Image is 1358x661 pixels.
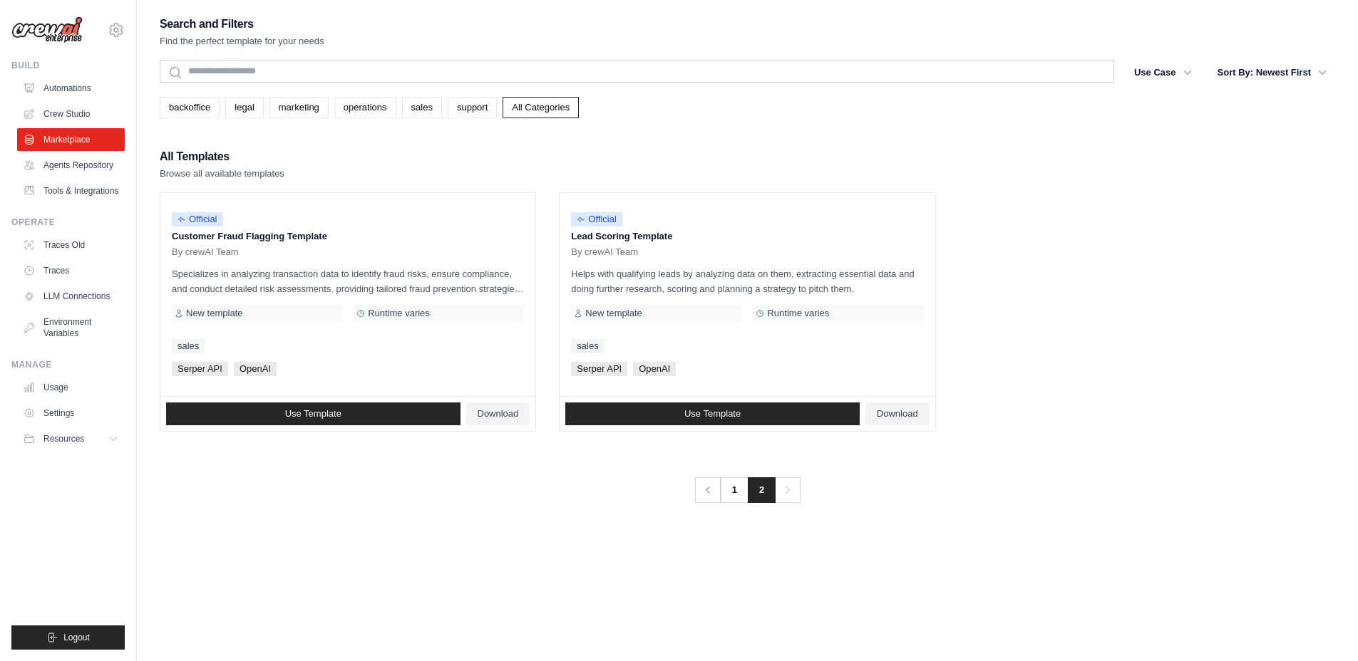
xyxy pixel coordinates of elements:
span: Download [877,408,918,420]
span: Serper API [571,362,627,376]
span: Download [478,408,519,420]
a: All Categories [503,97,579,118]
h2: All Templates [160,147,284,167]
p: Customer Fraud Flagging Template [172,229,524,244]
nav: Pagination [694,477,801,503]
a: sales [571,339,604,353]
a: Usage [17,376,125,399]
div: Manage [11,359,125,370]
span: Runtime varies [767,308,829,319]
a: backoffice [160,97,220,118]
a: Settings [17,402,125,425]
span: By crewAI Team [172,246,239,258]
span: Serper API [172,362,228,376]
a: Tools & Integrations [17,179,125,202]
a: LLM Connections [17,285,125,308]
a: Automations [17,77,125,100]
a: Marketplace [17,128,125,151]
img: Logo [11,16,83,43]
span: By crewAI Team [571,246,638,258]
a: sales [172,339,205,353]
p: Browse all available templates [160,167,284,181]
a: Traces [17,259,125,282]
a: operations [334,97,396,118]
button: Use Case [1126,60,1200,85]
span: Use Template [285,408,341,420]
a: legal [225,97,263,118]
a: Environment Variables [17,311,125,345]
span: Logout [63,632,90,643]
span: New template [186,308,242,319]
button: Sort By: Newest First [1209,60,1335,85]
button: Resources [17,427,125,450]
a: marketing [269,97,329,118]
span: OpenAI [234,362,277,376]
span: Official [571,212,622,227]
span: New template [585,308,642,319]
span: Use Template [684,408,741,420]
a: Download [865,402,930,425]
div: Operate [11,217,125,228]
span: Official [172,212,223,227]
button: Logout [11,625,125,650]
a: sales [402,97,442,118]
a: Crew Studio [17,103,125,125]
p: Lead Scoring Template [571,229,923,244]
p: Helps with qualifying leads by analyzing data on them, extracting essential data and doing furthe... [571,266,923,296]
div: Build [11,60,125,71]
a: Download [466,402,530,425]
a: 1 [720,477,749,503]
span: Runtime varies [368,308,430,319]
a: Use Template [565,402,860,425]
a: Traces Old [17,234,125,256]
span: 2 [748,477,776,503]
h2: Search and Filters [160,14,324,34]
a: Agents Repository [17,154,125,177]
p: Specializes in analyzing transaction data to identify fraud risks, ensure compliance, and conduct... [172,266,524,296]
span: Resources [43,433,84,444]
a: Use Template [166,402,461,425]
p: Find the perfect template for your needs [160,34,324,48]
a: support [448,97,497,118]
span: OpenAI [633,362,676,376]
